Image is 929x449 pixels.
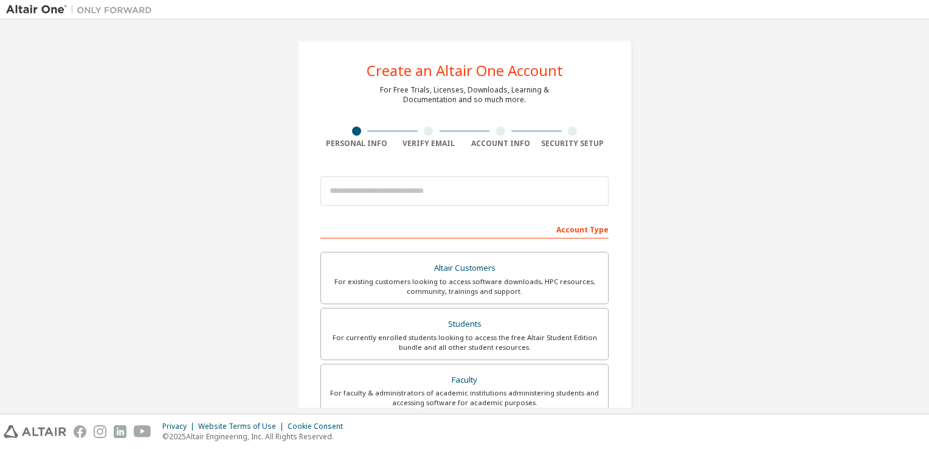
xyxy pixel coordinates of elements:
[134,425,151,438] img: youtube.svg
[464,139,537,148] div: Account Info
[114,425,126,438] img: linkedin.svg
[537,139,609,148] div: Security Setup
[6,4,158,16] img: Altair One
[320,219,609,238] div: Account Type
[288,422,350,431] div: Cookie Consent
[328,333,601,352] div: For currently enrolled students looking to access the free Altair Student Edition bundle and all ...
[380,85,549,105] div: For Free Trials, Licenses, Downloads, Learning & Documentation and so much more.
[367,63,563,78] div: Create an Altair One Account
[162,431,350,442] p: © 2025 Altair Engineering, Inc. All Rights Reserved.
[74,425,86,438] img: facebook.svg
[393,139,465,148] div: Verify Email
[328,388,601,408] div: For faculty & administrators of academic institutions administering students and accessing softwa...
[4,425,66,438] img: altair_logo.svg
[328,277,601,296] div: For existing customers looking to access software downloads, HPC resources, community, trainings ...
[198,422,288,431] div: Website Terms of Use
[320,139,393,148] div: Personal Info
[328,260,601,277] div: Altair Customers
[94,425,106,438] img: instagram.svg
[328,372,601,389] div: Faculty
[162,422,198,431] div: Privacy
[328,316,601,333] div: Students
